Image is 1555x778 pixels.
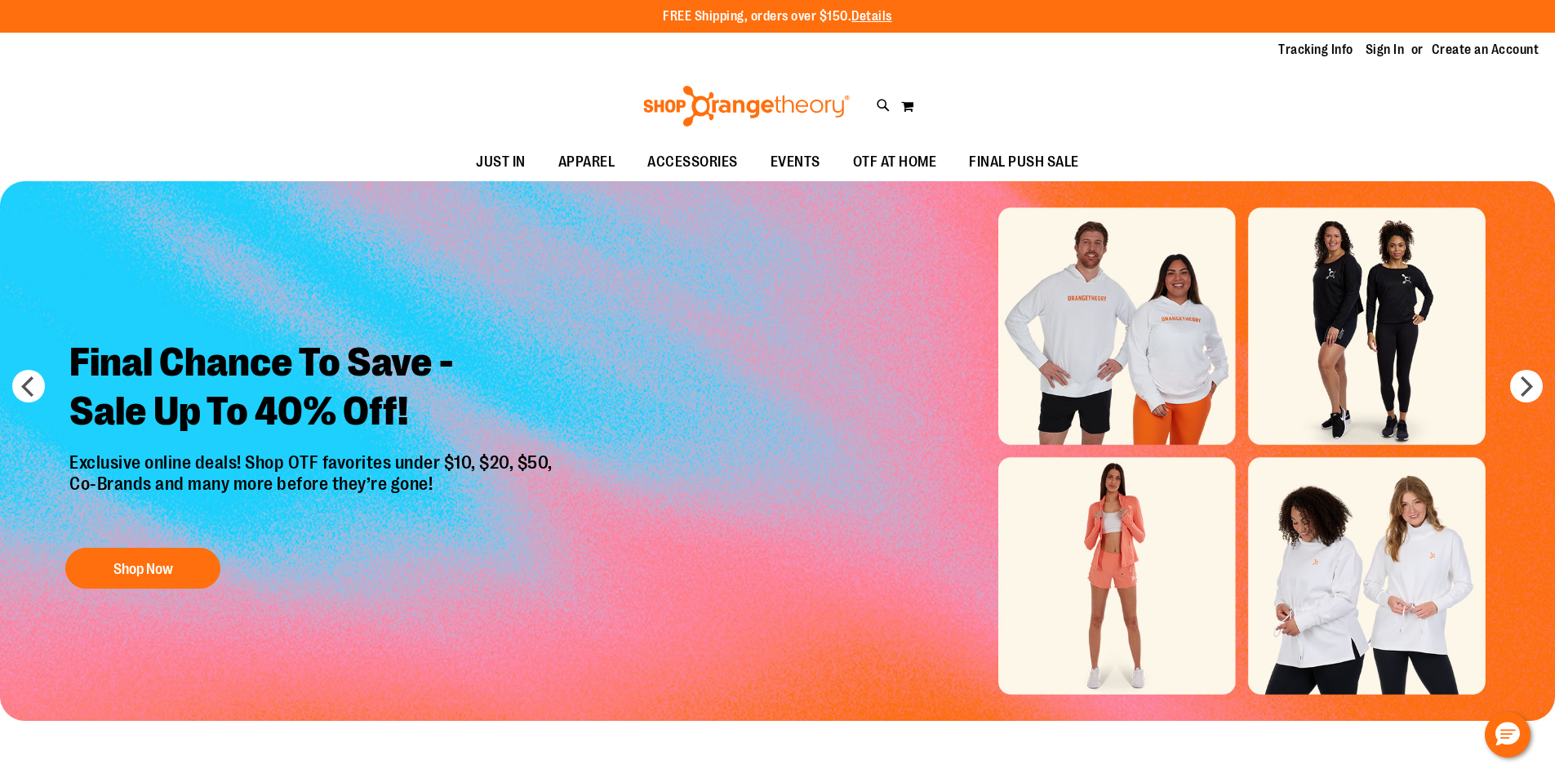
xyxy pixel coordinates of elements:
span: JUST IN [476,144,526,180]
span: EVENTS [771,144,820,180]
span: OTF AT HOME [853,144,937,180]
p: Exclusive online deals! Shop OTF favorites under $10, $20, $50, Co-Brands and many more before th... [57,452,569,532]
a: JUST IN [460,144,542,181]
a: Create an Account [1432,41,1539,59]
img: Shop Orangetheory [641,86,852,127]
button: Shop Now [65,548,220,589]
span: FINAL PUSH SALE [969,144,1079,180]
span: ACCESSORIES [647,144,738,180]
button: Hello, have a question? Let’s chat. [1485,712,1531,758]
a: EVENTS [754,144,837,181]
button: next [1510,370,1543,402]
a: Sign In [1366,41,1405,59]
a: FINAL PUSH SALE [953,144,1095,181]
a: Final Chance To Save -Sale Up To 40% Off! Exclusive online deals! Shop OTF favorites under $10, $... [57,326,569,598]
a: Tracking Info [1278,41,1353,59]
p: FREE Shipping, orders over $150. [663,7,892,26]
span: APPAREL [558,144,615,180]
a: ACCESSORIES [631,144,754,181]
a: Details [851,9,892,24]
button: prev [12,370,45,402]
h2: Final Chance To Save - Sale Up To 40% Off! [57,326,569,452]
a: OTF AT HOME [837,144,953,181]
a: APPAREL [542,144,632,181]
